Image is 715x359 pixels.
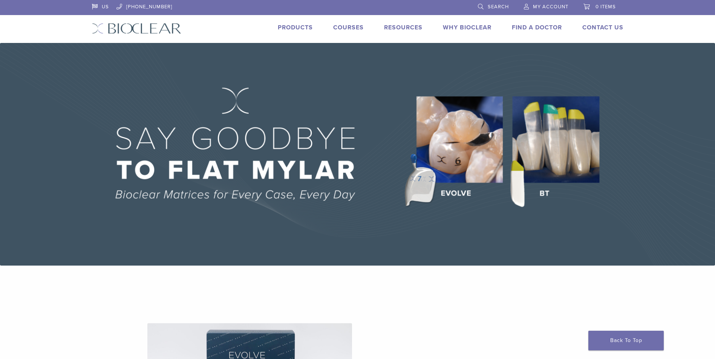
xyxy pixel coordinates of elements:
[384,24,423,31] a: Resources
[512,24,562,31] a: Find A Doctor
[488,4,509,10] span: Search
[92,23,181,34] img: Bioclear
[278,24,313,31] a: Products
[443,24,491,31] a: Why Bioclear
[596,4,616,10] span: 0 items
[582,24,623,31] a: Contact Us
[588,331,664,350] a: Back To Top
[333,24,364,31] a: Courses
[533,4,568,10] span: My Account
